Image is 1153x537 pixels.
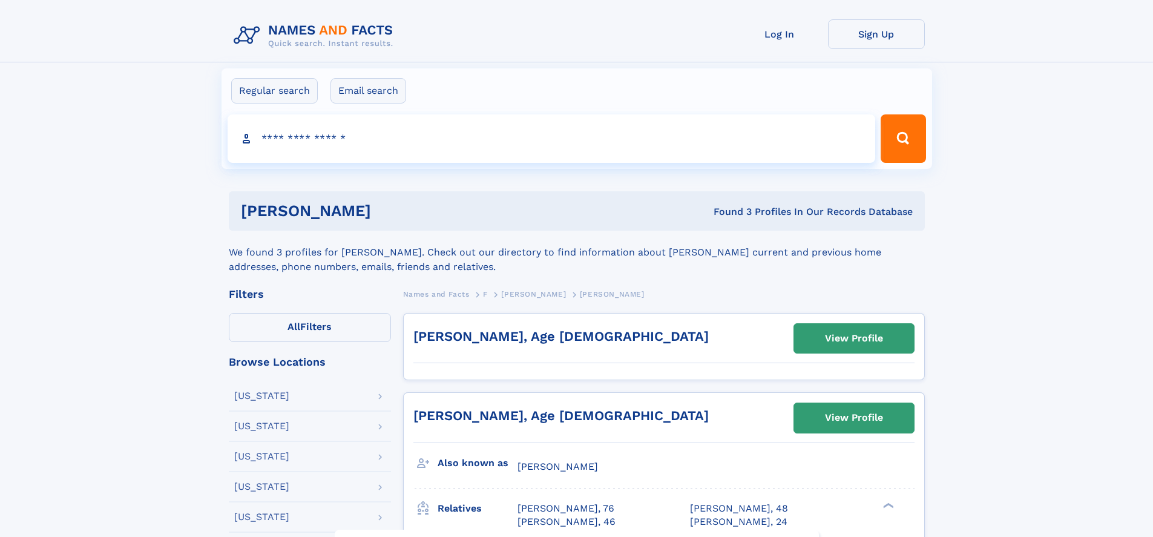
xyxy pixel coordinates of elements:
div: Found 3 Profiles In Our Records Database [542,205,913,219]
input: search input [228,114,876,163]
span: F [483,290,488,298]
a: Names and Facts [403,286,470,301]
img: Logo Names and Facts [229,19,403,52]
h3: Also known as [438,453,517,473]
div: [US_STATE] [234,512,289,522]
a: [PERSON_NAME], 48 [690,502,788,515]
label: Regular search [231,78,318,104]
div: [US_STATE] [234,391,289,401]
a: [PERSON_NAME], Age [DEMOGRAPHIC_DATA] [413,329,709,344]
a: [PERSON_NAME], 76 [517,502,614,515]
a: View Profile [794,403,914,432]
a: [PERSON_NAME], 24 [690,515,787,529]
span: [PERSON_NAME] [517,461,598,472]
span: [PERSON_NAME] [501,290,566,298]
div: Browse Locations [229,357,391,367]
div: [US_STATE] [234,421,289,431]
a: Sign Up [828,19,925,49]
h3: Relatives [438,498,517,519]
div: Filters [229,289,391,300]
a: View Profile [794,324,914,353]
div: View Profile [825,325,883,352]
h1: [PERSON_NAME] [241,203,542,219]
a: F [483,286,488,301]
a: [PERSON_NAME] [501,286,566,301]
div: [US_STATE] [234,452,289,461]
span: All [287,321,300,332]
div: ❯ [880,501,895,509]
button: Search Button [881,114,925,163]
span: [PERSON_NAME] [580,290,645,298]
label: Email search [330,78,406,104]
a: Log In [731,19,828,49]
div: [US_STATE] [234,482,289,492]
a: [PERSON_NAME], Age [DEMOGRAPHIC_DATA] [413,408,709,423]
a: [PERSON_NAME], 46 [517,515,616,529]
label: Filters [229,313,391,342]
div: We found 3 profiles for [PERSON_NAME]. Check out our directory to find information about [PERSON_... [229,231,925,274]
div: View Profile [825,404,883,432]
